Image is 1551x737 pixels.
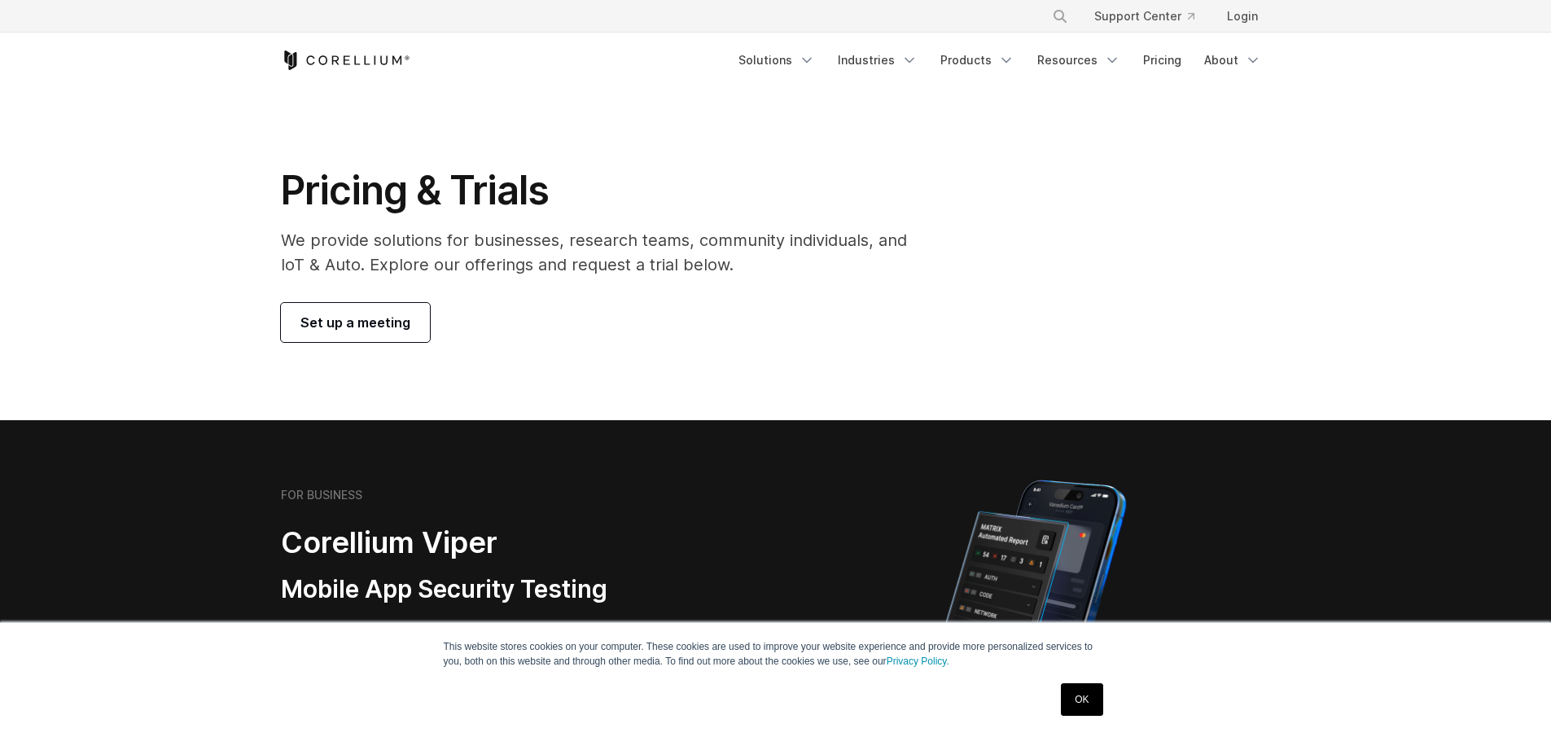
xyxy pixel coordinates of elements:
[300,313,410,332] span: Set up a meeting
[281,50,410,70] a: Corellium Home
[1032,2,1271,31] div: Navigation Menu
[1045,2,1075,31] button: Search
[281,228,930,277] p: We provide solutions for businesses, research teams, community individuals, and IoT & Auto. Explo...
[729,46,1271,75] div: Navigation Menu
[281,303,430,342] a: Set up a meeting
[887,656,949,667] a: Privacy Policy.
[1061,683,1102,716] a: OK
[1081,2,1207,31] a: Support Center
[1133,46,1191,75] a: Pricing
[828,46,927,75] a: Industries
[931,46,1024,75] a: Products
[729,46,825,75] a: Solutions
[1027,46,1130,75] a: Resources
[281,618,698,677] p: Security pentesting and AppSec teams will love the simplicity of automated report generation comb...
[1214,2,1271,31] a: Login
[281,574,698,605] h3: Mobile App Security Testing
[281,166,930,215] h1: Pricing & Trials
[281,524,698,561] h2: Corellium Viper
[281,488,362,502] h6: FOR BUSINESS
[444,639,1108,669] p: This website stores cookies on your computer. These cookies are used to improve your website expe...
[1194,46,1271,75] a: About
